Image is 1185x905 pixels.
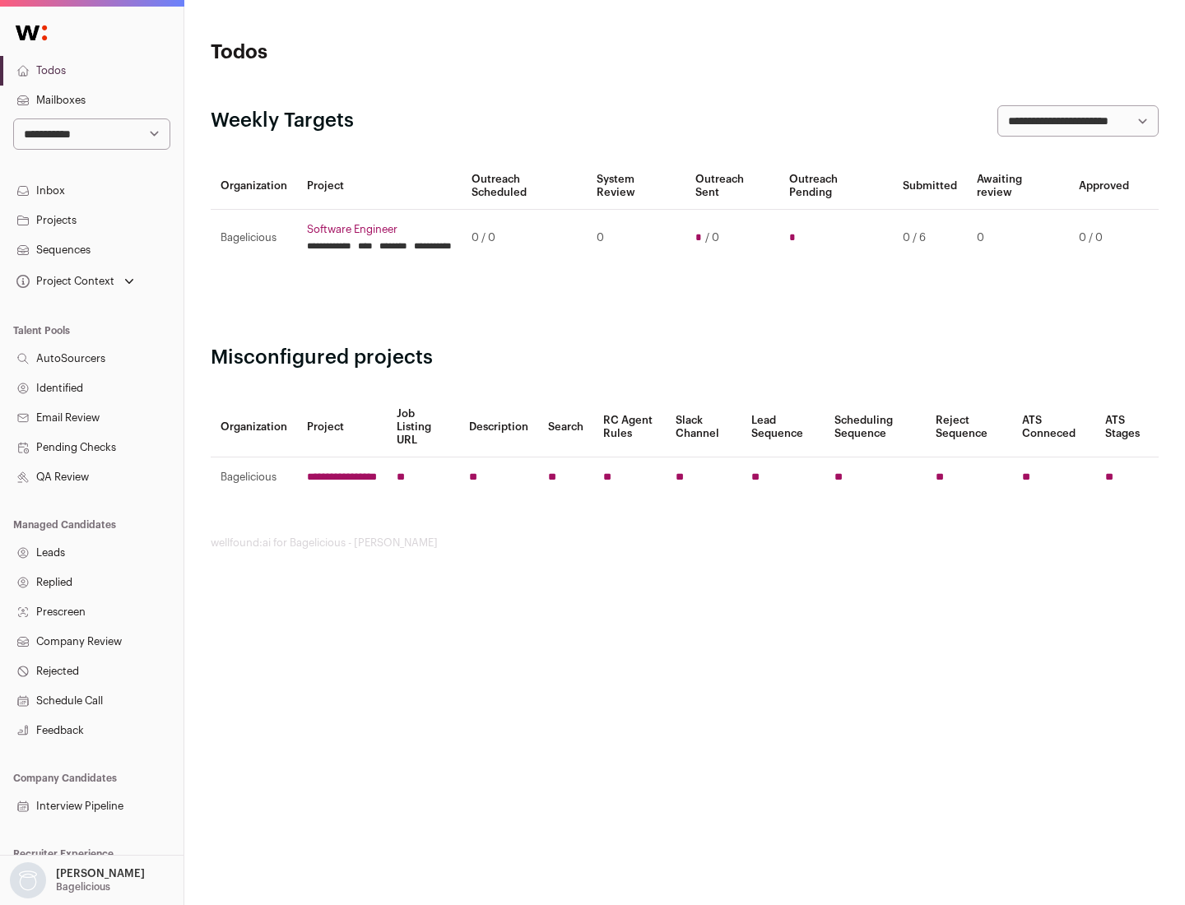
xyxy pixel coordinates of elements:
footer: wellfound:ai for Bagelicious - [PERSON_NAME] [211,536,1159,550]
th: Job Listing URL [387,397,459,457]
th: Approved [1069,163,1139,210]
td: 0 / 0 [1069,210,1139,267]
button: Open dropdown [7,862,148,898]
td: Bagelicious [211,210,297,267]
td: 0 [967,210,1069,267]
th: RC Agent Rules [593,397,665,457]
th: Outreach Sent [685,163,780,210]
th: Submitted [893,163,967,210]
p: [PERSON_NAME] [56,867,145,880]
div: Project Context [13,275,114,288]
img: nopic.png [10,862,46,898]
th: Scheduling Sequence [825,397,926,457]
th: Organization [211,397,297,457]
th: Project [297,397,387,457]
th: Slack Channel [666,397,741,457]
td: 0 / 0 [462,210,587,267]
span: / 0 [705,231,719,244]
p: Bagelicious [56,880,110,893]
td: Bagelicious [211,457,297,498]
td: 0 / 6 [893,210,967,267]
th: System Review [587,163,685,210]
th: Outreach Pending [779,163,892,210]
th: Awaiting review [967,163,1069,210]
th: Outreach Scheduled [462,163,587,210]
td: 0 [587,210,685,267]
button: Open dropdown [13,270,137,293]
th: Lead Sequence [741,397,825,457]
a: Software Engineer [307,223,452,236]
th: Description [459,397,538,457]
h2: Weekly Targets [211,108,354,134]
img: Wellfound [7,16,56,49]
th: Organization [211,163,297,210]
th: ATS Stages [1095,397,1159,457]
h2: Misconfigured projects [211,345,1159,371]
th: Project [297,163,462,210]
th: ATS Conneced [1012,397,1094,457]
h1: Todos [211,39,527,66]
th: Reject Sequence [926,397,1013,457]
th: Search [538,397,593,457]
